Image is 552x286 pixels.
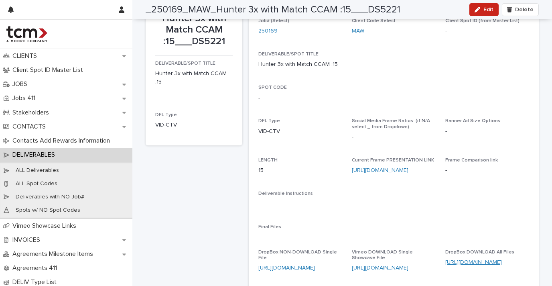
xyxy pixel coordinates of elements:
span: DELIVERABLE/SPOT TITLE [258,52,319,57]
button: Edit [469,3,499,16]
p: 15 [258,166,342,175]
a: [URL][DOMAIN_NAME] [352,168,408,173]
p: DELIVERABLES [9,151,61,159]
span: DELIVERABLE/SPOT TITLE [155,61,215,66]
span: LENGTH [258,158,278,163]
p: INVOICES [9,236,47,244]
span: Vimeo DOWNLOAD Single Showcase File [352,250,413,260]
p: - [445,27,529,35]
p: - [445,166,529,175]
p: Jobs 411 [9,94,42,102]
p: - [258,94,260,102]
p: Hunter 3x with Match CCAM :15 [155,69,233,86]
a: MAW [352,27,364,35]
button: Delete [502,3,539,16]
a: [URL][DOMAIN_NAME] [258,265,315,271]
span: Client Spot ID (from Master List) [445,18,520,23]
span: DropBox DOWNLOAD All Files [445,250,514,255]
p: JOBS [9,80,34,88]
a: [URL][DOMAIN_NAME] [352,265,408,271]
span: Banner Ad Size Options: [445,118,501,123]
a: 250169 [258,27,278,35]
p: DELIV Type List [9,278,63,286]
p: CLIENTS [9,52,43,60]
span: DropBox NON-DOWNLOAD Single File [258,250,337,260]
span: Client Code Select [352,18,396,23]
p: - [352,133,436,141]
p: Spots w/ NO Spot Codes [9,207,87,214]
span: DEL Type [155,112,177,117]
p: Hunter 3x with Match CCAM :15 [258,60,338,69]
span: DEL Type [258,118,280,123]
p: Client Spot ID Master List [9,66,89,74]
p: _250169_MAW_Hunter 3x with Match CCAM :15___DS5221 [155,1,233,47]
p: CONTACTS [9,123,52,131]
p: - [445,127,529,136]
span: Deliverable Instructions [258,191,313,196]
span: Edit [483,7,493,12]
p: Stakeholders [9,109,55,116]
p: ALL Spot Codes [9,180,64,187]
p: Vimeo Showcase Links [9,222,83,230]
p: Contacts Add Rewards Information [9,137,116,145]
h2: _250169_MAW_Hunter 3x with Match CCAM :15___DS5221 [146,4,400,16]
span: Frame Comparison link [445,158,498,163]
a: [URL][DOMAIN_NAME] [445,259,502,265]
span: Social Media Frame Ratios: (if N/A select _ from Dropdown) [352,118,430,129]
span: SPOT CODE [258,85,287,90]
span: Job# (Select) [258,18,289,23]
p: Agreements 411 [9,264,63,272]
p: Deliverables with NO Job# [9,194,91,200]
p: Agreements Milestone Items [9,250,99,258]
p: VID-CTV [155,121,233,129]
span: Delete [515,7,534,12]
span: Final Files [258,225,281,229]
span: Current Frame PRESENTATION LINK [352,158,434,163]
p: ALL Deliverables [9,167,65,174]
img: 4hMmSqQkux38exxPVZHQ [6,26,47,42]
p: VID-CTV [258,127,342,136]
